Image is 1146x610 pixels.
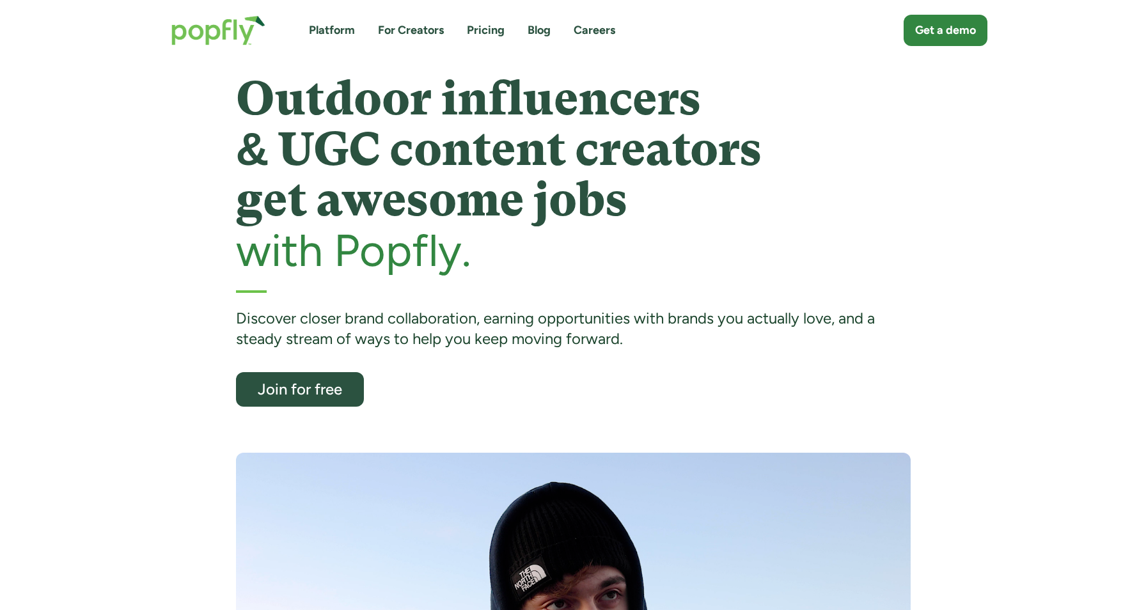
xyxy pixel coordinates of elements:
h2: with Popfly. [236,226,911,275]
a: Get a demo [904,15,987,46]
a: Join for free [236,372,364,407]
a: Blog [528,22,551,38]
a: Platform [309,22,355,38]
a: Pricing [467,22,505,38]
a: home [159,3,278,58]
div: Discover closer brand collaboration, earning opportunities with brands you actually love, and a s... [236,308,911,350]
a: Careers [574,22,615,38]
div: Get a demo [915,22,976,38]
div: Join for free [247,381,352,397]
h1: Outdoor influencers & UGC content creators get awesome jobs [236,74,911,226]
a: For Creators [378,22,444,38]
